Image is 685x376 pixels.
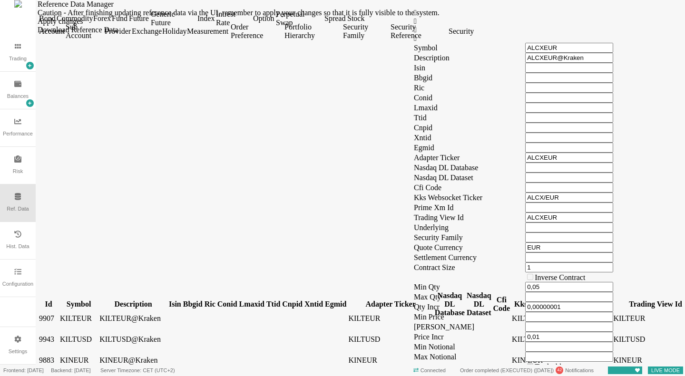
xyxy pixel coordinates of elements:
span: Nasdaq DL Database [376,164,440,172]
span: Kks Websocket Ticker [376,193,445,202]
div: Balances [7,92,29,100]
div: Configuration [2,280,33,288]
span: Security Family [376,233,425,241]
div: Description [62,300,129,309]
div: Id [1,300,20,309]
div: Settings [9,347,28,356]
div: Performance [3,130,33,138]
span: Trading View Id [376,213,426,222]
span: ( ) [532,367,554,373]
span: Underlying [376,223,411,231]
div: Trading [9,55,27,63]
span: Cnpid [376,124,395,132]
span: 15/09/2025 21:07:28 [536,367,552,373]
span: Egmid [376,144,397,152]
div: Egmid [287,300,309,309]
span: Connected [410,366,449,376]
div: Ttid [229,300,243,309]
span: Order completed (EXECUTED) [460,367,532,373]
span: 42 [557,367,562,374]
span: Description [376,54,412,62]
div: Hist. Data [6,242,29,251]
div:  [376,34,626,43]
div: Ric [167,300,178,309]
span: Max Qty [376,293,403,301]
span: Adapter Ticker [376,154,422,162]
div: Lmaxid [202,300,227,309]
div: Isin [131,300,144,309]
span: Symbol [376,44,400,52]
div:  [376,17,626,26]
div:  [376,26,626,34]
span:  [376,34,379,42]
div: Ref. Data [7,205,29,213]
span: Ttid [376,114,389,122]
span: Isin [376,64,388,72]
div: Adapter Ticker [311,300,395,309]
span: Lmaxid [376,104,400,112]
span: Quote Currency [376,243,425,251]
div: Cnpid [245,300,265,309]
span: Min Qty [376,283,402,291]
span: LIVE MODE [648,366,683,376]
span: Qty Incr [376,303,402,311]
span: Settlement Currency [376,253,439,261]
span: Nasdaq DL Dataset [376,174,436,182]
div: Notifications [457,366,597,376]
span:  [376,17,379,25]
div: Symbol [22,300,60,309]
div: Risk [13,167,23,175]
div: Bbgid [146,300,165,309]
label: Inverse Contract [497,273,548,281]
span: Ric [376,84,387,92]
span:  [376,26,379,34]
span: Conid [376,94,395,102]
div: Xntid [267,300,285,309]
span: Contract Size [376,263,418,271]
span: Cfi Code [376,183,404,192]
span: Bbgid [376,74,395,82]
div: Conid [180,300,200,309]
span: Xntid [376,134,393,142]
span: Prime Xm Id [376,203,416,212]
